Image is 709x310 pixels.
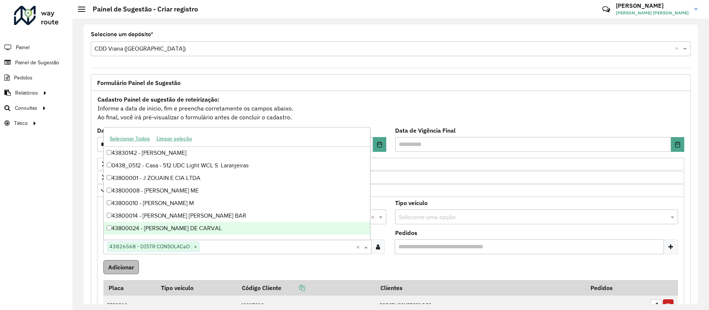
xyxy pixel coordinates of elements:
div: 43800010 - [PERSON_NAME] M [104,197,370,209]
label: Data de Vigência Final [395,126,456,135]
a: Copiar [281,284,305,292]
div: 43800014 - [PERSON_NAME] [PERSON_NAME] BAR [104,209,370,222]
label: Data de Vigência Inicial [97,126,165,135]
button: Limpar seleção [153,133,195,144]
span: 43826568 - DISTR CONSOLACaO [107,242,192,251]
span: Consultas [15,104,37,112]
a: Contato Rápido [598,1,614,17]
a: Priorizar Cliente - Não podem ficar no buffer [97,158,684,170]
h2: Painel de Sugestão - Criar registro [85,5,198,13]
div: 43830142 - [PERSON_NAME] [104,147,370,159]
div: 0438_0512 - Casa - 512 UDC Light WCL S. Laranjeiras [104,159,370,172]
th: Pedidos [585,280,646,296]
div: 43800024 - [PERSON_NAME] DE CARVAL [104,222,370,235]
span: × [192,242,199,251]
th: Clientes [375,280,585,296]
span: Tático [14,119,28,127]
span: Formulário Painel de Sugestão [97,80,181,86]
a: Preservar Cliente - Devem ficar no buffer, não roteirizar [97,171,684,184]
div: 43800026 - [PERSON_NAME] [104,235,370,247]
ng-dropdown-panel: Options list [103,127,370,240]
span: Clear all [356,242,362,251]
span: Pedidos [14,74,32,82]
th: Tipo veículo [156,280,237,296]
label: Selecione um depósito [91,30,153,39]
span: Clear all [371,212,377,221]
div: 43800001 - J ZOUAIN E CIA LTDA [104,172,370,184]
div: 43800008 - [PERSON_NAME] ME [104,184,370,197]
th: Código Cliente [237,280,375,296]
span: Clear all [675,44,681,53]
span: Painel [16,44,30,51]
span: Painel de Sugestão [15,59,59,67]
label: Tipo veículo [395,198,428,207]
span: Relatórios [15,89,38,97]
label: Pedidos [395,228,417,237]
strong: Cadastro Painel de sugestão de roteirização: [97,96,219,103]
a: Cliente para Recarga [97,184,684,197]
span: [PERSON_NAME] [PERSON_NAME] [616,10,689,16]
button: Choose Date [671,137,684,152]
div: Informe a data de inicio, fim e preencha corretamente os campos abaixo. Ao final, você irá pré-vi... [97,95,684,122]
th: Placa [103,280,156,296]
h3: [PERSON_NAME] [616,2,689,9]
button: Choose Date [373,137,386,152]
button: Adicionar [103,260,139,274]
button: Selecionar Todos [106,133,153,144]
